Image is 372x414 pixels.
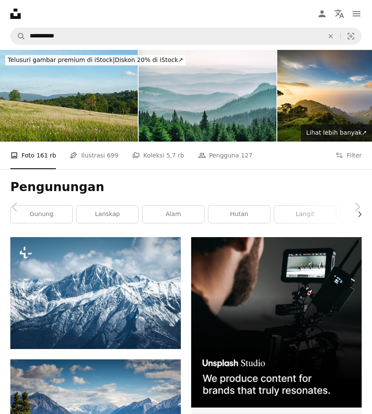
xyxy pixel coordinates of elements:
h1: Pengunungan [10,179,362,195]
a: hutan [208,206,270,223]
img: pegunungan yang tertutup salju di bawah langit biru [10,237,181,349]
div: Diskon 20% di iStock ↗ [5,55,186,65]
form: Temuka visual di seluruh situs [10,28,362,45]
img: file-1715652217532-464736461acbimage [191,237,362,408]
a: lanskap [77,206,138,223]
img: Mountain covered with a coniferous fir tree forest. Scenic landscape from Carpathian Mountains. [139,50,276,142]
a: Lihat lebih banyak↗ [301,124,372,142]
a: alam [143,206,204,223]
button: Hapus [321,28,340,44]
button: Pencarian di Unsplash [11,28,25,44]
span: 5,7 rb [166,151,184,160]
a: gunung [11,206,72,223]
span: 699 [107,151,118,160]
button: Bahasa [331,5,348,22]
a: Koleksi 5,7 rb [132,142,184,169]
a: pegunungan yang tertutup salju di bawah langit biru [10,289,181,297]
a: Pengguna 127 [198,142,253,169]
button: Filter [335,142,362,169]
span: Lihat lebih banyak ↗ [306,129,367,136]
button: Menu [348,5,365,22]
a: Berikutnya [342,166,372,248]
span: 127 [241,151,253,160]
a: Masuk/Daftar [313,5,331,22]
span: Telusuri gambar premium di iStock | [8,56,115,63]
a: langit [274,206,336,223]
a: Beranda — Unsplash [10,9,21,19]
a: Ilustrasi 699 [70,142,118,169]
button: Pencarian visual [341,28,361,44]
